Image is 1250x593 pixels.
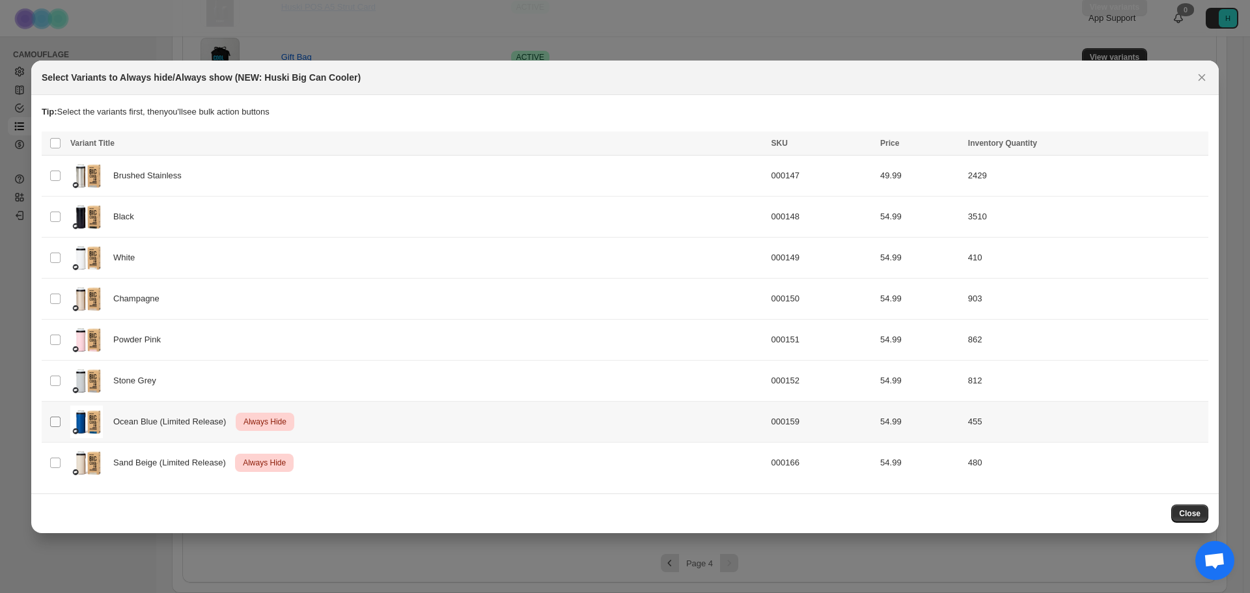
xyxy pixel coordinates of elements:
[113,251,142,264] span: White
[113,292,167,305] span: Champagne
[113,415,233,428] span: Ocean Blue (Limited Release)
[768,196,877,237] td: 000148
[768,401,877,442] td: 000159
[1179,508,1201,519] span: Close
[70,159,103,192] img: Big_Can_Cooler_Box_Clear_Cut_-_Brushed_Stainless_-_001_Bottle_Opener_2000x2000_72dpi.png
[964,360,1208,401] td: 812
[964,319,1208,360] td: 862
[768,155,877,196] td: 000147
[876,319,964,360] td: 54.99
[876,278,964,319] td: 54.99
[876,237,964,278] td: 54.99
[968,139,1037,148] span: Inventory Quantity
[70,139,115,148] span: Variant Title
[1171,504,1208,523] button: Close
[768,319,877,360] td: 000151
[70,406,103,438] img: Big_Can_Cooler_-_Ocean_Blue_2000x2000_72dpi.jpg
[240,455,288,471] span: Always Hide
[768,237,877,278] td: 000149
[241,414,289,430] span: Always Hide
[876,155,964,196] td: 49.99
[42,71,361,84] h2: Select Variants to Always hide/Always show (NEW: Huski Big Can Cooler)
[964,196,1208,237] td: 3510
[880,139,899,148] span: Price
[113,333,168,346] span: Powder Pink
[70,200,103,233] img: Big_Can_Cooler_Box_Clear_Cut_-_Black_-_001_Bottle_Opener_2000x2000_72dpi.png
[964,278,1208,319] td: 903
[964,442,1208,483] td: 480
[876,442,964,483] td: 54.99
[70,447,103,479] img: Big_Can_Cooler_-_Sand_Beige_2000x2000_72dpi.jpg
[113,210,141,223] span: Black
[876,360,964,401] td: 54.99
[964,155,1208,196] td: 2429
[70,365,103,397] img: Big_Can_Cooler_Box_Clear_Cut_-_Stone_Grey_-_001_Bottle_Opener_2000x2000_72dpi.png
[876,401,964,442] td: 54.99
[768,442,877,483] td: 000166
[771,139,788,148] span: SKU
[964,401,1208,442] td: 455
[70,283,103,315] img: Big_Can_Cooler_Box_Clear_Cut_-_Champagne_Bottle_Opener_2000x2000_72dpi.png
[70,324,103,356] img: Big_Can_Cooler_Box_Clear_Cut_-_Powder_Pink_-_001_Bottle_Opener_2000x2000_72dpi.png
[964,237,1208,278] td: 410
[876,196,964,237] td: 54.99
[70,241,103,274] img: Big_Can_Cooler_Box_Clear_Cut_-_White_-_001_Bottle_Opener_2000x2000_72dpi.png
[768,278,877,319] td: 000150
[42,107,57,117] strong: Tip:
[113,456,233,469] span: Sand Beige (Limited Release)
[113,169,189,182] span: Brushed Stainless
[42,105,1208,118] p: Select the variants first, then you'll see bulk action buttons
[1193,68,1211,87] button: Close
[113,374,163,387] span: Stone Grey
[768,360,877,401] td: 000152
[1195,541,1234,580] a: Open chat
